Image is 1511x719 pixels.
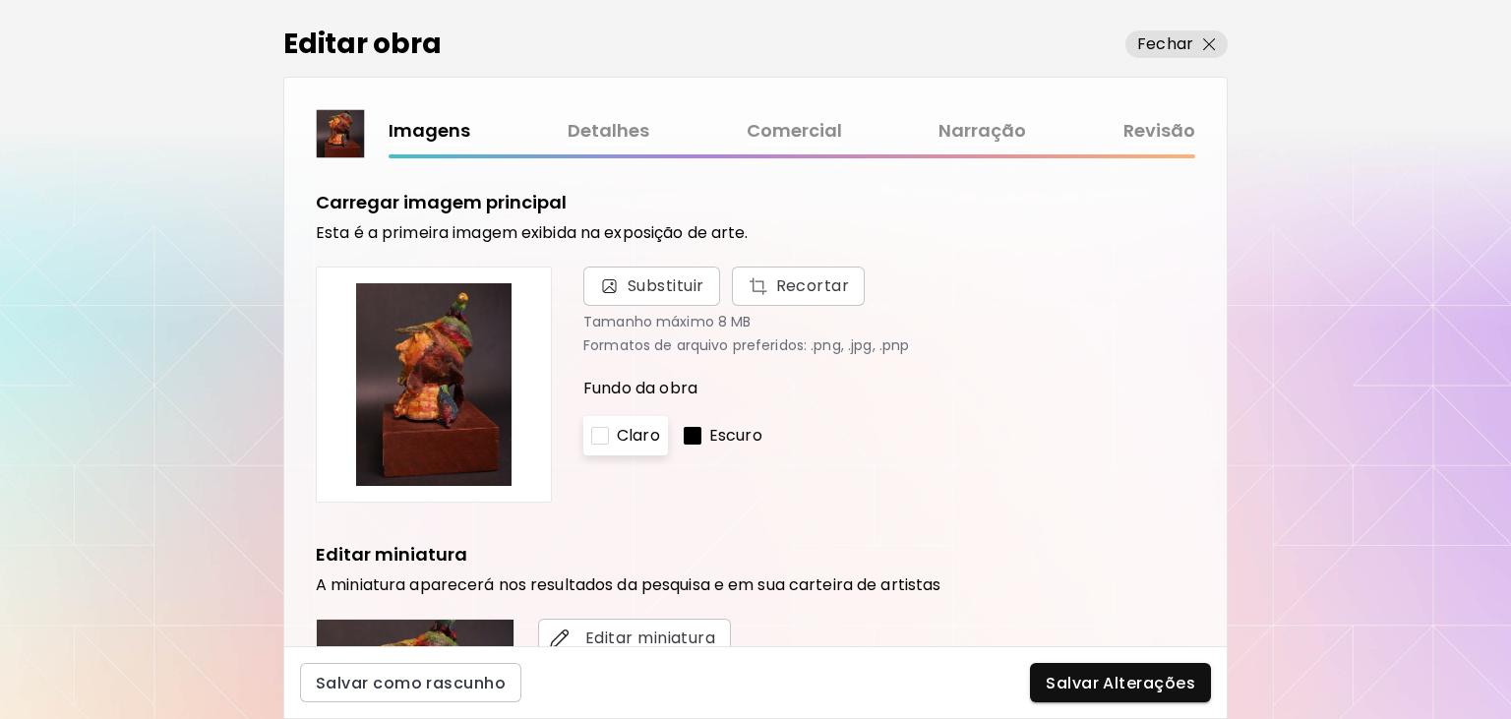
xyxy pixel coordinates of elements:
[316,223,1195,243] h6: Esta é a primeira imagem exibida na exposição de arte.
[1030,663,1211,702] button: Salvar Alterações
[317,110,364,157] img: thumbnail
[316,673,506,693] span: Salvar como rascunho
[583,267,720,306] span: Substituir
[1046,673,1195,693] span: Salvar Alterações
[316,190,567,215] h5: Carregar imagem principal
[1123,117,1195,146] a: Revisão
[583,337,1195,353] p: Formatos de arquivo preferidos: .png, .jpg, .pnp
[732,267,866,306] button: Substituir
[617,424,660,448] p: Claro
[300,663,521,702] button: Salvar como rascunho
[583,377,1195,400] p: Fundo da obra
[550,629,570,648] img: edit
[709,424,762,448] p: Escuro
[316,575,1195,595] h6: A miniatura aparecerá nos resultados da pesquisa e em sua carteira de artistas
[568,117,649,146] a: Detalhes
[747,117,842,146] a: Comercial
[583,314,1195,330] p: Tamanho máximo 8 MB
[554,627,715,650] span: Editar miniatura
[748,274,850,298] span: Recortar
[316,542,467,568] h5: Editar miniatura
[538,619,731,658] button: editEditar miniatura
[628,274,704,298] span: Substituir
[938,117,1026,146] a: Narração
